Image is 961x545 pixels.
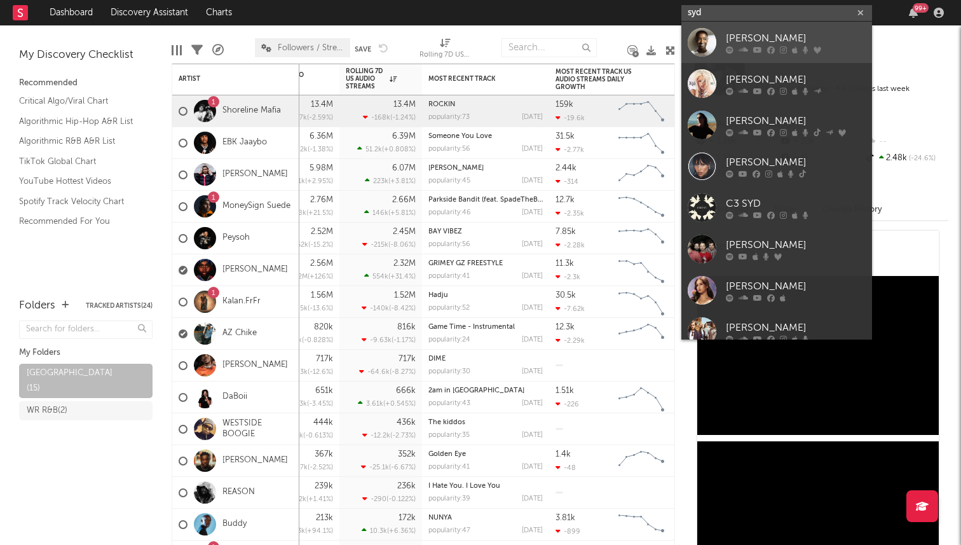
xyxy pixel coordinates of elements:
div: 6.39M [392,132,416,141]
div: popularity: 35 [428,432,470,439]
a: YouTube Hottest Videos [19,174,140,188]
span: -8.27 % [392,369,414,376]
span: +6.36 % [389,528,414,535]
a: [PERSON_NAME] [222,265,288,275]
div: Game Time - Instrumental [428,324,543,331]
a: [PERSON_NAME] [681,63,872,104]
div: 2.76M [310,196,333,204]
div: [DATE] [522,368,543,375]
a: [PERSON_NAME] [222,360,288,371]
div: 666k [396,387,416,395]
div: 7.85k [555,228,576,236]
a: [PERSON_NAME] [681,22,872,63]
div: 717k [316,355,333,363]
div: [PERSON_NAME] [726,113,866,128]
svg: Chart title [613,509,670,541]
div: 352k [398,450,416,459]
div: Recommended [19,76,153,91]
div: popularity: 41 [428,464,470,471]
div: ( ) [278,145,333,153]
span: -12.6 % [310,369,331,376]
div: ( ) [362,240,416,249]
input: Search for folders... [19,321,153,339]
div: My Discovery Checklist [19,48,153,63]
a: Recommended For You [19,214,140,228]
div: C3 SYD [726,196,866,211]
div: -19.6k [555,114,585,122]
div: [DATE] [522,146,543,153]
div: -899 [555,527,580,535]
a: Algorithmic Hip-Hop A&R List [19,114,140,128]
div: ( ) [283,177,333,185]
div: ( ) [361,463,416,471]
div: 6.36M [310,132,333,141]
div: ( ) [271,336,333,344]
button: Tracked Artists(24) [86,303,153,309]
div: Hadju [428,292,543,299]
input: Search for artists [681,5,872,21]
svg: Chart title [613,254,670,286]
span: -64.6k [367,369,390,376]
div: ( ) [278,463,333,471]
svg: Chart title [613,159,670,191]
svg: Chart title [613,286,670,318]
div: ( ) [362,495,416,503]
div: 6.07M [392,164,416,172]
div: -2.77k [555,146,584,154]
a: [PERSON_NAME] [681,270,872,311]
span: -9.63k [370,337,392,344]
svg: Chart title [613,318,670,350]
div: 1.4k [555,450,571,459]
div: 2.56M [310,259,333,268]
button: Undo the changes to the current view. [379,42,388,53]
div: Artist [179,75,274,83]
a: [PERSON_NAME] [222,455,288,466]
div: My Folders [19,345,153,361]
a: Game Time - Instrumental [428,324,515,331]
div: ( ) [281,368,333,376]
div: [DATE] [522,336,543,343]
span: +3.81 % [390,178,414,185]
div: 13.4M [311,100,333,109]
a: Kalan.FrFr [222,296,261,307]
div: popularity: 41 [428,273,470,280]
div: 2.44k [555,164,576,172]
span: 3.61k [366,401,383,408]
div: popularity: 45 [428,177,470,184]
a: Algorithmic R&B A&R List [19,134,140,148]
div: [PERSON_NAME] [726,31,866,46]
span: -2.52 % [310,464,331,471]
a: WR R&B(2) [19,401,153,420]
div: [DATE] [522,527,543,534]
a: [PERSON_NAME] [222,169,288,180]
span: -1.38 % [310,146,331,153]
div: Rolling 7D US Audio Streams (Rolling 7D US Audio Streams) [419,48,470,63]
a: DIME [428,355,446,362]
div: 12.3k [555,323,575,331]
a: C3 SYD [681,187,872,228]
span: +21.5 % [308,210,331,217]
svg: Chart title [613,95,670,127]
div: 717k [399,355,416,363]
span: -215k [371,242,388,249]
span: -15.2 % [310,242,331,249]
div: 213k [316,514,333,522]
div: [DATE] [522,177,543,184]
a: Hadju [428,292,448,299]
a: GRIMEY GZ FREESTYLE [428,260,503,267]
span: -6.67 % [391,464,414,471]
span: +2.95 % [307,178,331,185]
a: [PERSON_NAME] [681,311,872,352]
div: 159k [555,100,573,109]
a: Shoreline Mafia [222,106,281,116]
a: Someone You Love [428,133,492,140]
div: 2.45M [393,228,416,236]
div: Edit Columns [172,32,182,69]
a: [PERSON_NAME] [681,228,872,270]
div: -2.29k [555,336,585,345]
div: 1.51k [555,387,574,395]
div: 820k [314,323,333,331]
div: 2.52M [311,228,333,236]
a: NUNYA [428,514,452,521]
span: -24.6 % [907,155,936,162]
